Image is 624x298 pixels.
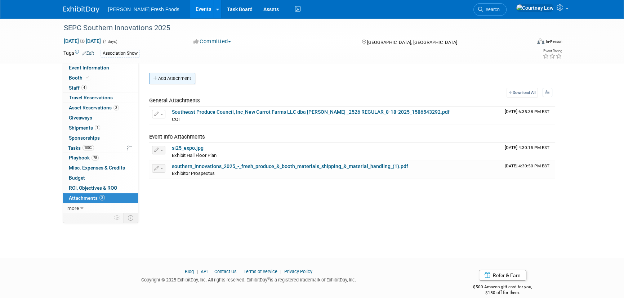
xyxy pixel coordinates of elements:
div: $150 off for them. [445,290,561,296]
a: si25_expo.jpg [172,145,204,151]
a: Playbook28 [63,153,138,163]
div: $500 Amazon gift card for you, [445,279,561,296]
a: Staff4 [63,83,138,93]
span: Asset Reservations [69,105,119,110]
div: Copyright © 2025 ExhibitDay, Inc. All rights reserved. ExhibitDay is a registered trademark of Ex... [63,275,434,283]
span: Sponsorships [69,135,100,141]
span: Exhibit Hall Floor Plan [172,153,217,158]
i: Booth reservation complete [86,76,89,80]
a: Tasks100% [63,143,138,153]
a: Southeast Produce Council, Inc_New Carrot Farms LLC dba [PERSON_NAME] _2526 REGULAR_8-18-2025_158... [172,109,450,115]
a: API [201,269,208,274]
span: to [79,38,86,44]
span: [PERSON_NAME] Fresh Foods [108,6,179,12]
td: Upload Timestamp [502,107,555,125]
a: more [63,203,138,213]
span: Upload Timestamp [505,109,549,114]
div: In-Person [545,39,562,44]
span: Exhibitor Prospectus [172,171,215,176]
a: Budget [63,173,138,183]
span: Attachments [69,195,105,201]
div: Association Show [101,50,140,57]
button: Committed [191,38,234,45]
td: Toggle Event Tabs [124,213,138,222]
span: | [238,269,242,274]
a: Asset Reservations3 [63,103,138,113]
a: Terms of Service [244,269,277,274]
div: Event Rating [543,49,562,53]
a: Refer & Earn [479,270,526,281]
span: 4 [81,85,87,90]
span: Booth [69,75,91,81]
span: 28 [92,155,99,161]
span: | [209,269,213,274]
span: Shipments [69,125,100,131]
a: Shipments1 [63,123,138,133]
button: Add Attachment [149,73,195,84]
span: Staff [69,85,87,91]
a: Blog [185,269,194,274]
a: Travel Reservations [63,93,138,103]
a: Attachments3 [63,193,138,203]
span: Playbook [69,155,99,161]
span: Travel Reservations [69,95,113,100]
span: Upload Timestamp [505,145,549,150]
span: Event Info Attachments [149,134,205,140]
span: 3 [99,195,105,200]
a: Giveaways [63,113,138,123]
span: Event Information [69,65,109,71]
a: Edit [82,51,94,56]
span: Search [483,7,500,12]
a: southern_innovations_2025_-_fresh_produce_&_booth_materials_shipping_&_material_handling_(1).pdf [172,163,408,169]
span: | [278,269,283,274]
sup: ® [267,276,270,280]
span: [GEOGRAPHIC_DATA], [GEOGRAPHIC_DATA] [367,40,457,45]
a: Search [473,3,507,16]
div: SEPC Southern Innovations 2025 [61,22,520,35]
span: Upload Timestamp [505,163,549,168]
span: 1 [95,125,100,130]
td: Tags [63,49,94,58]
div: Event Format [488,37,562,48]
span: 100% [83,145,94,150]
a: Booth [63,73,138,83]
img: ExhibitDay [63,6,99,13]
a: Misc. Expenses & Credits [63,163,138,173]
span: [DATE] [DATE] [63,38,101,44]
a: Contact Us [214,269,237,274]
img: Format-Inperson.png [537,39,544,44]
a: Event Information [63,63,138,73]
span: Giveaways [69,115,92,121]
span: 3 [113,105,119,110]
span: ROI, Objectives & ROO [69,185,117,191]
span: | [195,269,200,274]
span: COI [172,117,180,122]
span: more [67,205,79,211]
span: Tasks [68,145,94,151]
span: Misc. Expenses & Credits [69,165,125,171]
a: ROI, Objectives & ROO [63,183,138,193]
img: Courtney Law [516,4,554,12]
td: Upload Timestamp [502,161,555,179]
span: (4 days) [102,39,117,44]
a: Sponsorships [63,133,138,143]
td: Upload Timestamp [502,143,555,161]
td: Personalize Event Tab Strip [111,213,124,222]
a: Download All [507,88,538,98]
a: Privacy Policy [284,269,312,274]
span: General Attachments [149,97,200,104]
span: Budget [69,175,85,181]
